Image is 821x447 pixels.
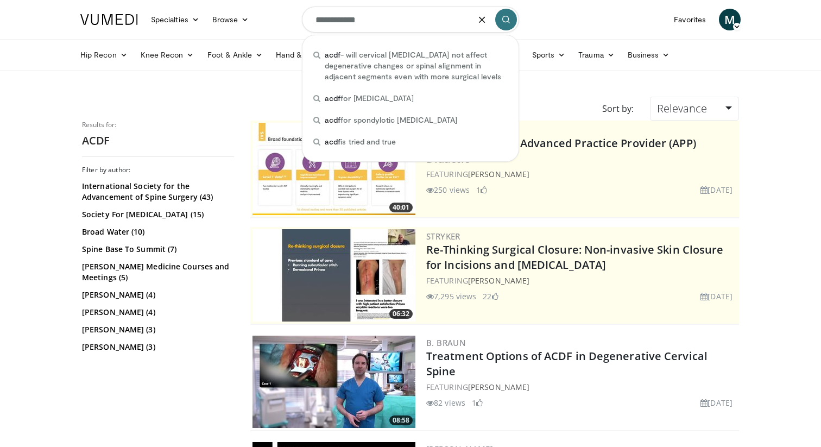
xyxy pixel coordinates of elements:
a: Hip Recon [74,44,134,66]
div: FEATURING [426,381,737,393]
span: for spondylotic [MEDICAL_DATA] [325,115,457,125]
a: Society For [MEDICAL_DATA] (15) [82,209,231,220]
a: [PERSON_NAME] Medicine Courses and Meetings (5) [82,261,231,283]
a: Broad Water (10) [82,226,231,237]
a: Re-Thinking Surgical Closure: Non-invasive Skin Closure for Incisions and [MEDICAL_DATA] [426,242,724,272]
li: [DATE] [700,291,732,302]
a: mild® Procedure Advanced Practice Provider (APP) Didactic [426,136,696,166]
a: [PERSON_NAME] [468,275,529,286]
li: 250 views [426,184,470,196]
a: 40:01 [252,123,415,215]
span: Relevance [657,101,707,116]
a: International Society for the Advancement of Spine Surgery (43) [82,181,231,203]
span: acdf [325,137,340,146]
a: Treatment Options of ACDF in Degenerative Cervical Spine [426,349,708,379]
a: [PERSON_NAME] [468,382,529,392]
li: [DATE] [700,397,732,408]
a: Browse [206,9,256,30]
span: acdf [325,115,340,124]
li: 1 [472,397,483,408]
img: 4f822da0-6aaa-4e81-8821-7a3c5bb607c6.300x170_q85_crop-smart_upscale.jpg [252,123,415,215]
a: 08:58 [252,336,415,428]
a: Foot & Ankle [201,44,270,66]
span: 08:58 [389,415,413,425]
img: 009a77ed-cfd7-46ce-89c5-e6e5196774e0.300x170_q85_crop-smart_upscale.jpg [252,336,415,428]
span: acdf [325,50,340,59]
div: FEATURING [426,168,737,180]
li: 82 views [426,397,465,408]
a: [PERSON_NAME] (4) [82,289,231,300]
h2: ACDF [82,134,234,148]
a: Sports [526,44,572,66]
h3: Filter by author: [82,166,234,174]
a: Stryker [426,231,460,242]
li: 1 [476,184,487,196]
a: M [719,9,741,30]
a: Specialties [144,9,206,30]
a: Favorites [667,9,712,30]
a: [PERSON_NAME] [468,169,529,179]
img: VuMedi Logo [80,14,138,25]
a: Hand & Wrist [269,44,339,66]
li: 22 [483,291,498,302]
img: f1f532c3-0ef6-42d5-913a-00ff2bbdb663.300x170_q85_crop-smart_upscale.jpg [252,229,415,322]
li: 7,295 views [426,291,476,302]
div: FEATURING [426,275,737,286]
input: Search topics, interventions [302,7,519,33]
li: [DATE] [700,184,732,196]
span: 40:01 [389,203,413,212]
span: - will cervical [MEDICAL_DATA] not affect degenerative changes or spinal alignment in adjacent se... [325,49,508,82]
a: Trauma [572,44,621,66]
span: acdf [325,93,340,103]
a: [PERSON_NAME] (3) [82,324,231,335]
a: Business [621,44,677,66]
span: for [MEDICAL_DATA] [325,93,414,104]
a: Spine Base To Summit (7) [82,244,231,255]
a: B. Braun [426,337,466,348]
a: [PERSON_NAME] (4) [82,307,231,318]
a: [PERSON_NAME] (3) [82,342,231,352]
p: Results for: [82,121,234,129]
div: Sort by: [594,97,642,121]
a: Knee Recon [134,44,201,66]
a: Relevance [650,97,739,121]
a: 06:32 [252,229,415,322]
span: 06:32 [389,309,413,319]
span: is tried and true [325,136,396,147]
